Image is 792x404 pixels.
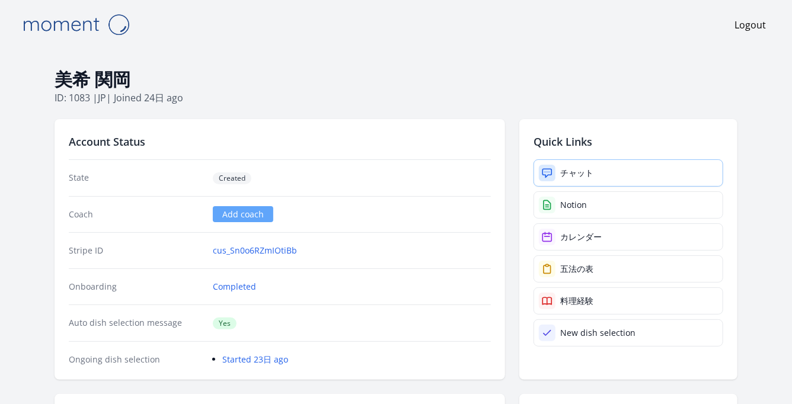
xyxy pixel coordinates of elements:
[560,295,593,307] div: 料理経験
[213,206,273,222] a: Add coach
[213,245,297,256] a: cus_Sn0o6RZmIOtiBb
[55,91,737,105] p: ID: 1083 | | Joined 24日 ago
[534,133,723,150] h2: Quick Links
[213,281,256,293] a: Completed
[55,68,737,91] h1: 美希 関岡
[534,319,723,347] a: New dish selection
[69,209,203,220] dt: Coach
[534,191,723,219] a: Notion
[560,263,593,275] div: 五法の表
[17,9,135,40] img: Moment
[560,199,587,211] div: Notion
[213,318,237,329] span: Yes
[69,281,203,293] dt: Onboarding
[560,231,602,243] div: カレンダー
[534,287,723,315] a: 料理経験
[222,354,288,365] a: Started 23日 ago
[560,167,593,179] div: チャット
[734,18,766,32] a: Logout
[213,172,251,184] span: Created
[69,133,491,150] h2: Account Status
[560,327,635,339] div: New dish selection
[534,223,723,251] a: カレンダー
[534,159,723,187] a: チャット
[69,354,203,365] dt: Ongoing dish selection
[534,255,723,283] a: 五法の表
[69,317,203,329] dt: Auto dish selection message
[69,172,203,184] dt: State
[98,91,106,104] span: jp
[69,245,203,256] dt: Stripe ID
